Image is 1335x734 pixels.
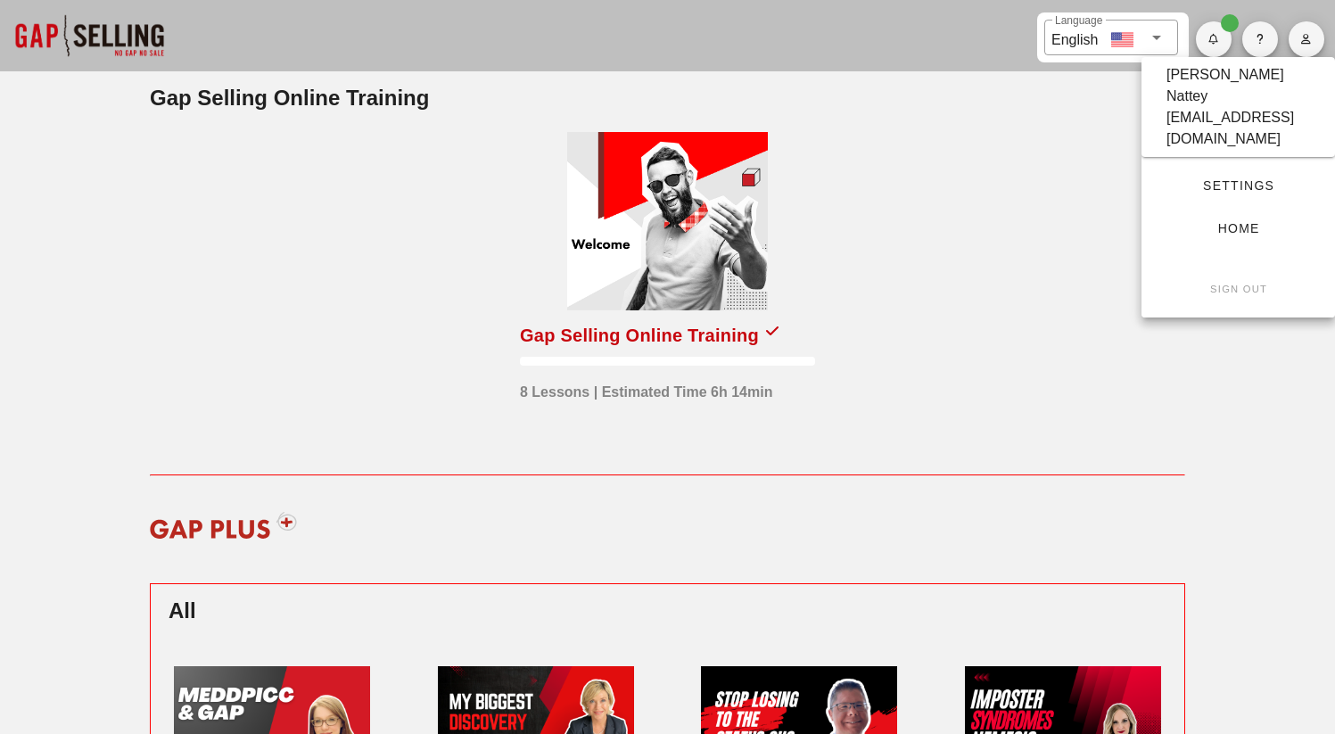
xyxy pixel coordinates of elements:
div: [PERSON_NAME] [1166,64,1284,86]
span: Badge [1221,14,1239,32]
button: Sign Out [1156,273,1321,305]
span: Home [1170,221,1306,235]
a: Home [1156,212,1321,244]
h2: Gap Selling Online Training [150,82,1185,114]
div: [EMAIL_ADDRESS][DOMAIN_NAME] [1166,107,1310,150]
div: LanguageEnglish [1044,20,1178,55]
div: Nattey [1166,86,1207,107]
label: Language [1055,14,1102,28]
span: Settings [1170,178,1306,193]
img: gap-plus-logo-red.svg [138,499,309,552]
h2: All [169,595,1166,627]
div: Gap Selling Online Training [520,321,759,350]
div: 8 Lessons | Estimated Time 6h 14min [520,373,772,403]
a: Settings [1156,169,1321,202]
small: Sign Out [1209,284,1267,294]
div: English [1051,25,1098,51]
